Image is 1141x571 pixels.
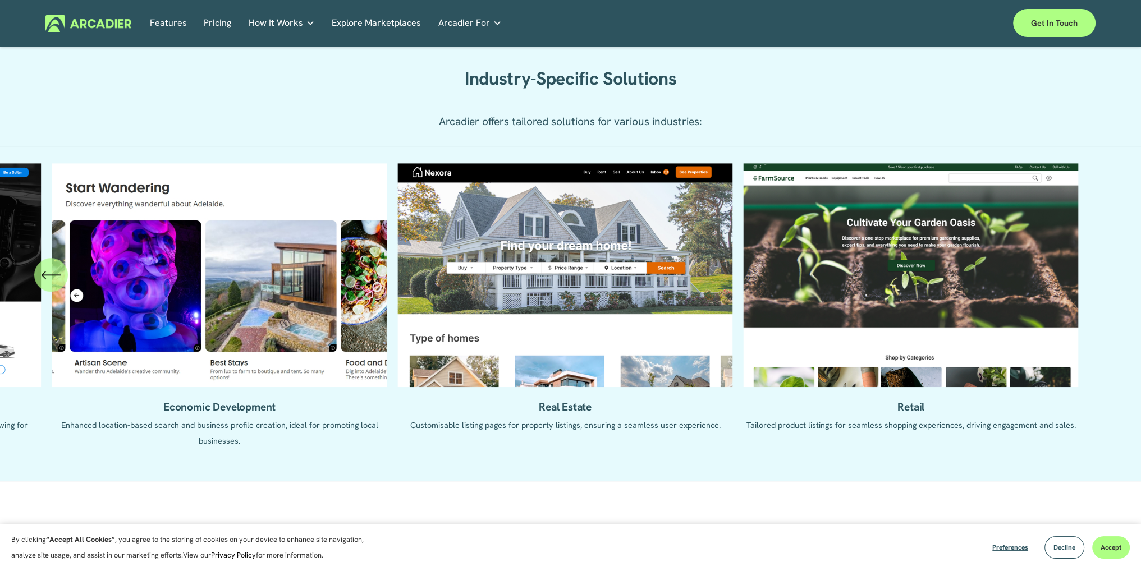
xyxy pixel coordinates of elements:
a: Pricing [204,15,231,32]
span: Arcadier For [438,15,490,31]
iframe: Chat Widget [1085,517,1141,571]
a: folder dropdown [249,15,315,32]
a: Privacy Policy [211,550,256,560]
a: Get in touch [1013,9,1096,37]
strong: “Accept All Cookies” [46,535,115,544]
a: folder dropdown [438,15,502,32]
span: How It Works [249,15,303,31]
button: Previous [34,258,68,292]
a: Features [150,15,187,32]
button: Decline [1044,536,1084,559]
p: By clicking , you agree to the storing of cookies on your device to enhance site navigation, anal... [11,532,376,563]
span: Decline [1053,543,1075,552]
a: Explore Marketplaces [332,15,421,32]
h2: Industry-Specific Solutions [413,68,728,90]
img: Arcadier [45,15,131,32]
span: Arcadier offers tailored solutions for various industries: [439,114,702,128]
span: Preferences [992,543,1028,552]
button: Preferences [984,536,1037,559]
